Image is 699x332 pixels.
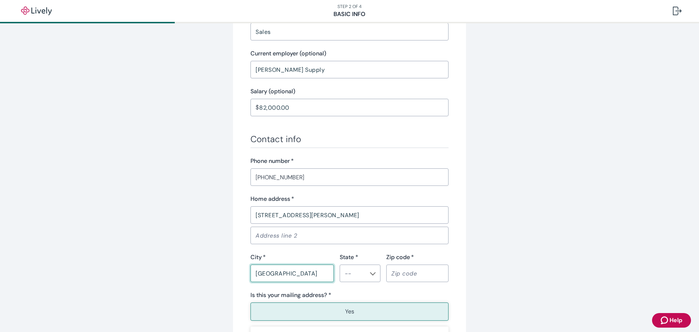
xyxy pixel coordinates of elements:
[345,307,354,316] p: Yes
[250,228,449,243] input: Address line 2
[250,253,266,262] label: City
[250,195,294,203] label: Home address
[386,253,414,262] label: Zip code
[340,253,358,262] label: State *
[250,170,449,184] input: (555) 555-5555
[259,100,449,115] input: $0.00
[250,134,449,145] h3: Contact info
[250,302,449,321] button: Yes
[342,268,366,278] input: --
[386,266,449,281] input: Zip code
[256,103,259,112] p: $
[667,2,687,20] button: Log out
[670,316,682,325] span: Help
[661,316,670,325] svg: Zendesk support icon
[250,266,334,281] input: City
[652,313,691,328] button: Zendesk support iconHelp
[250,208,449,222] input: Address line 1
[369,270,376,277] button: Open
[250,49,326,58] label: Current employer (optional)
[250,291,331,300] label: Is this your mailing address? *
[16,7,57,15] img: Lively
[370,271,376,277] svg: Chevron icon
[250,87,295,96] label: Salary (optional)
[250,157,294,165] label: Phone number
